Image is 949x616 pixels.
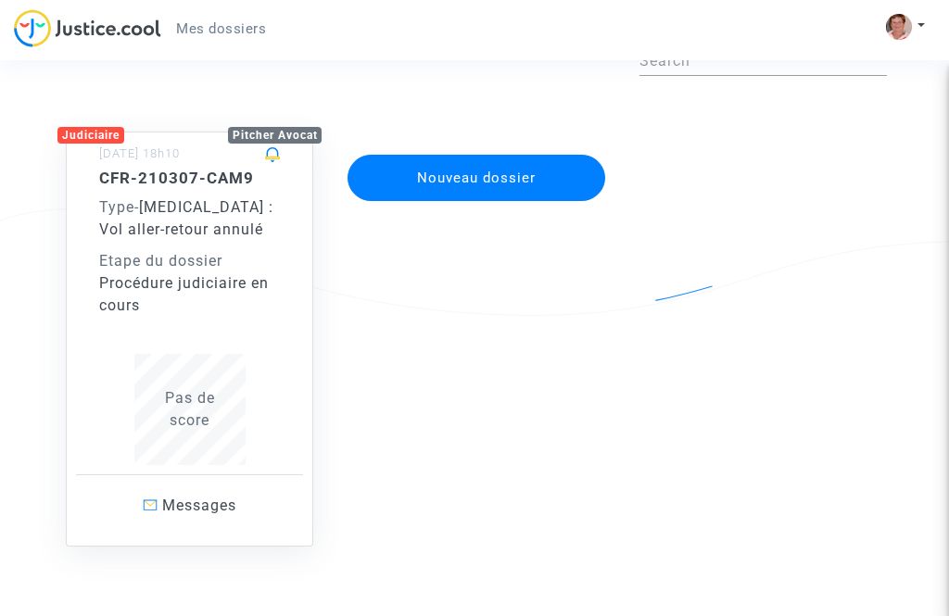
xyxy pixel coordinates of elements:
[176,20,266,37] span: Mes dossiers
[348,155,604,201] button: Nouveau dossier
[228,127,323,144] div: Pitcher Avocat
[57,127,124,144] div: Judiciaire
[99,198,273,238] span: [MEDICAL_DATA] : Vol aller-retour annulé
[165,389,215,429] span: Pas de score
[47,94,332,547] a: JudiciairePitcher Avocat[DATE] 18h10CFR-210307-CAM9Type-[MEDICAL_DATA] : Vol aller-retour annuléE...
[886,14,912,40] img: AOh14GgkDXunmS2LfDbXAVP2OHQFFctJh_T_xIlvU9cx5g=s96-c
[99,272,280,317] div: Procédure judiciaire en cours
[99,169,280,187] h5: CFR-210307-CAM9
[99,250,280,272] div: Etape du dossier
[99,146,180,160] small: [DATE] 18h10
[346,143,606,160] a: Nouveau dossier
[14,9,161,47] img: jc-logo.svg
[162,497,236,514] span: Messages
[99,198,134,216] span: Type
[76,474,303,536] a: Messages
[99,198,139,216] span: -
[161,15,281,43] a: Mes dossiers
